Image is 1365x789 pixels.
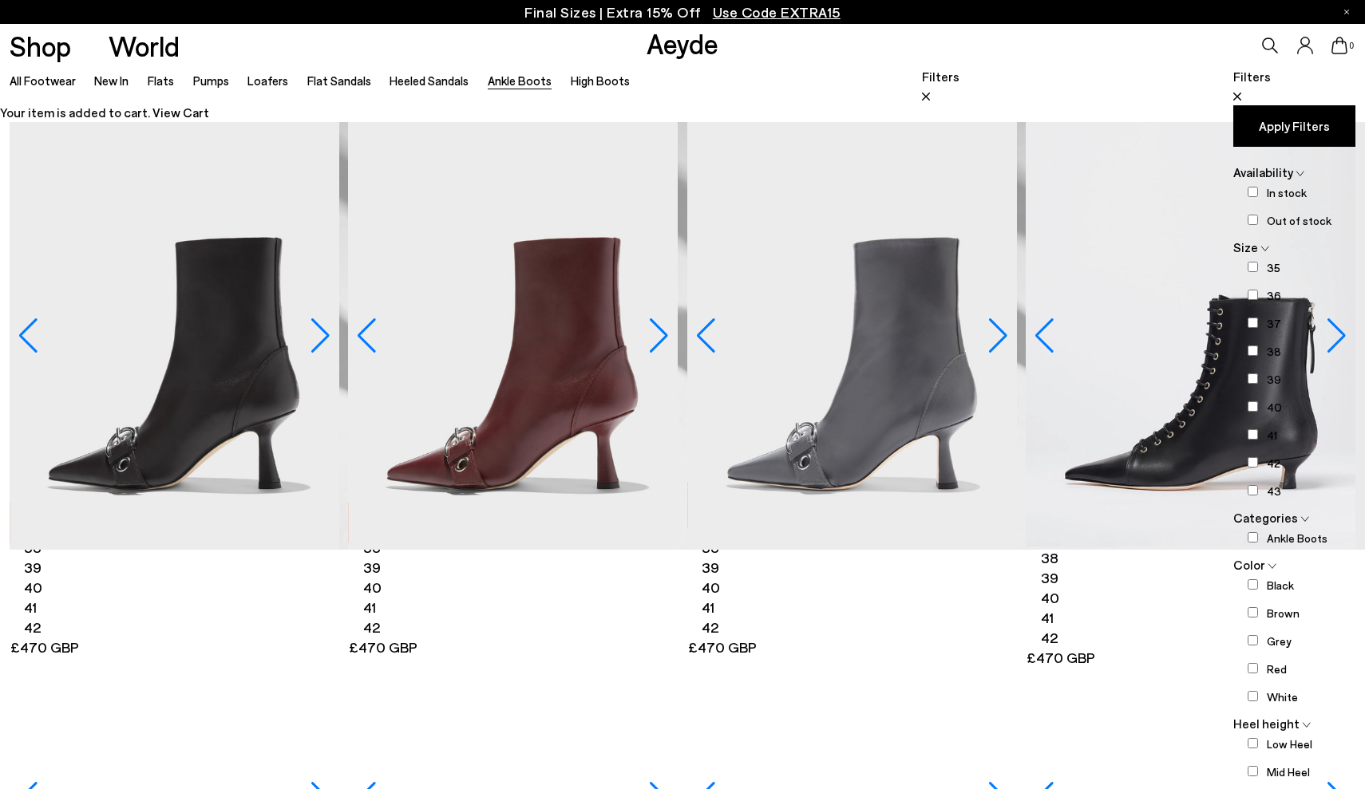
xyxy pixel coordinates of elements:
a: World [109,32,180,60]
li: 39 [363,558,473,578]
a: [PERSON_NAME] 36 37 38 39 40 41 42 £470 GBP [349,550,677,586]
a: Ankle Boots [488,73,552,88]
p: Final Sizes | Extra 15% Off [524,2,841,22]
a: Halima Eyelet Pointed Boots Halima Eyelet Pointed Boots Halima Eyelet Pointed Boots Halima Eyelet... [10,122,339,550]
li: 40 [24,578,134,598]
label: Out of stock [1267,212,1331,229]
a: Trixi 35 36 37 38 39 40 41 42 £470 GBP [1027,550,1355,586]
a: [PERSON_NAME] 36 37 38 39 40 41 42 £470 GBP [688,550,1016,586]
label: 37 [1267,315,1281,332]
label: 36 [1267,287,1281,304]
label: Red [1267,661,1287,677]
span: Filters [922,69,959,84]
li: 38 [1041,548,1095,568]
label: 38 [1267,343,1281,360]
label: In stock [1267,184,1307,201]
ul: variant [363,498,473,637]
a: Shop [10,32,71,60]
label: Low Heel [1267,736,1312,752]
span: Navigate to /collections/ss25-final-sizes [713,3,841,21]
a: [PERSON_NAME] 36 37 38 39 40 41 42 £470 GBP [10,550,338,586]
a: Trixi Lace-Up Boots Trixi Lace-Up Boots [1026,122,1355,550]
a: Halima Eyelet Pointed Boots Halima Eyelet Pointed Boots Halima Eyelet Pointed Boots Halima Eyelet... [348,122,678,550]
a: High Boots [571,73,630,88]
img: Halima Eyelet Pointed Boots [678,122,1007,550]
span: Availability [1233,164,1293,179]
ul: variant [702,498,812,637]
span: Size [1233,239,1258,254]
label: 40 [1267,399,1282,416]
label: 42 [1267,455,1280,471]
img: Trixi Lace-Up Boots [1026,122,1355,550]
label: 35 [1267,259,1280,276]
label: 43 [1267,483,1281,499]
span: Filters [1233,69,1271,84]
li: 40 [363,578,473,598]
a: Loafers [247,73,288,88]
a: 0 [1331,37,1347,54]
a: New In [94,73,129,88]
li: 40 [702,578,812,598]
label: Brown [1267,605,1300,621]
label: Mid Heel [1267,763,1310,780]
li: 39 [702,558,812,578]
ul: variant [24,498,134,637]
a: All Footwear [10,73,76,88]
a: Flats [148,73,174,88]
li: 39 [24,558,134,578]
label: Ankle Boots [1267,530,1327,546]
img: Halima Eyelet Pointed Boots [10,122,339,550]
a: Pumps [193,73,229,88]
a: View Cart [152,105,209,120]
img: Halima Eyelet Pointed Boots [1017,122,1347,550]
a: Flat Sandals [307,73,371,88]
a: Aeyde [647,26,718,60]
a: Halima Eyelet Pointed Boots Halima Eyelet Pointed Boots Halima Eyelet Pointed Boots [687,122,1017,550]
img: Halima Eyelet Pointed Boots [687,122,1017,550]
button: Apply Filters [1233,105,1355,147]
span: 0 [1347,41,1355,50]
label: White [1267,688,1298,705]
img: Halima Eyelet Pointed Boots [348,122,678,550]
label: Black [1267,577,1294,594]
li: 39 [1041,568,1095,588]
span: Color [1233,557,1265,572]
label: 41 [1267,427,1277,444]
img: Halima Eyelet Pointed Boots [339,122,669,550]
ul: variant [1041,488,1095,648]
label: Grey [1267,633,1291,649]
a: Heeled Sandals [390,73,469,88]
span: Categories [1233,510,1298,525]
label: 39 [1267,371,1281,388]
span: Heel height [1233,716,1300,731]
